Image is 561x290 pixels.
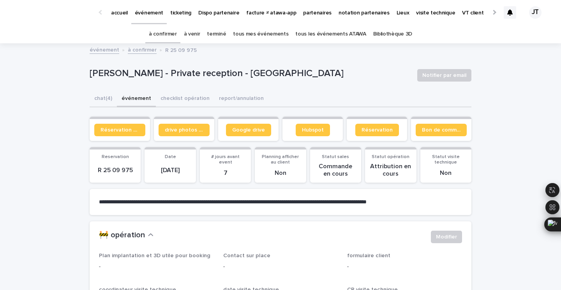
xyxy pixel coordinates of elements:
[117,91,156,107] button: événement
[372,155,409,159] span: Statut opération
[422,71,466,79] span: Notifier par email
[302,127,324,133] span: Hubspot
[149,167,191,174] p: [DATE]
[295,25,366,43] a: tous les événements ATAWA
[432,155,460,165] span: Statut visite technique
[416,124,467,136] a: Bon de commande
[373,25,412,43] a: Bibliothèque 3D
[223,263,338,271] p: -
[205,169,246,177] p: 7
[322,155,349,159] span: Statut sales
[99,231,145,240] h2: 🚧 opération
[90,91,117,107] button: chat (4)
[362,127,393,133] span: Réservation
[156,91,214,107] button: checklist opération
[233,25,288,43] a: tous mes événements
[159,124,210,136] a: drive photos coordinateur
[214,91,268,107] button: report/annulation
[315,163,356,178] p: Commande en cours
[149,25,177,43] a: à confirmer
[296,124,330,136] a: Hubspot
[262,155,299,165] span: Planning afficher au client
[425,169,467,177] p: Non
[165,127,203,133] span: drive photos coordinateur
[431,231,462,243] button: Modifier
[165,155,176,159] span: Date
[347,263,462,271] p: -
[94,124,145,136] a: Réservation client
[370,163,411,178] p: Attribution en cours
[211,155,240,165] span: # jours avant event
[347,253,390,258] span: formulaire client
[101,127,139,133] span: Réservation client
[417,69,471,82] button: Notifier par email
[355,124,399,136] a: Réservation
[16,5,91,20] img: Ls34BcGeRexTGTNfXpUC
[165,45,197,54] p: R 25 09 975
[259,169,301,177] p: Non
[207,25,226,43] a: terminé
[128,45,157,54] a: à confirmer
[436,233,457,241] span: Modifier
[99,263,214,271] p: -
[90,45,119,54] a: événement
[529,6,542,19] div: JT
[422,127,460,133] span: Bon de commande
[232,127,265,133] span: Google drive
[99,253,210,258] span: Plan implantation et 3D utile pour booking
[99,231,153,240] button: 🚧 opération
[223,253,270,258] span: Contact sur place
[184,25,200,43] a: à venir
[90,68,411,79] p: [PERSON_NAME] - Private reception - [GEOGRAPHIC_DATA]
[102,155,129,159] span: Reservation
[94,167,136,174] p: R 25 09 975
[226,124,271,136] a: Google drive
